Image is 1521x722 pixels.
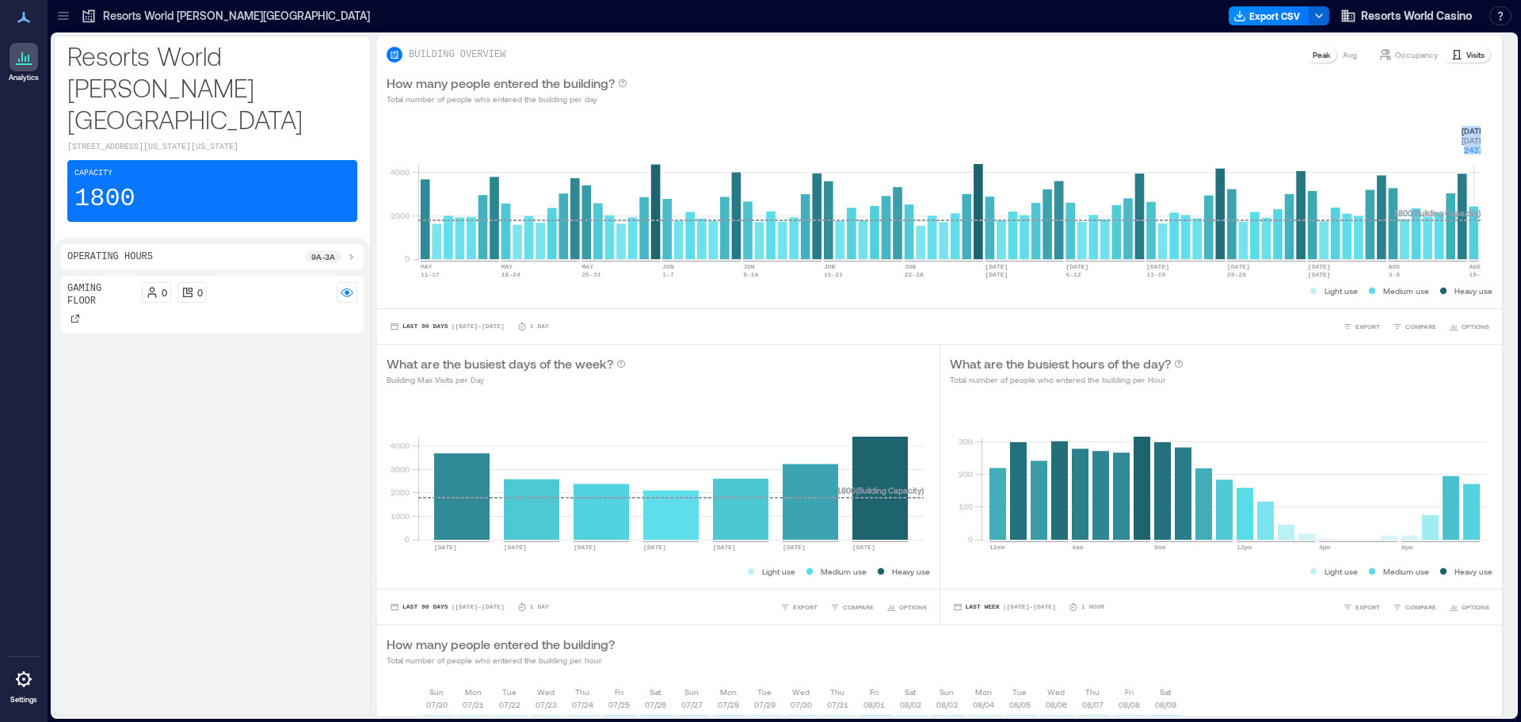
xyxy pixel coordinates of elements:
p: Tue [1012,686,1027,698]
text: MAY [582,263,594,270]
tspan: 4000 [391,167,410,177]
p: What are the busiest hours of the day? [950,354,1171,373]
p: Fri [615,686,623,698]
p: 07/21 [463,698,484,711]
tspan: 2000 [391,211,410,220]
button: COMPARE [1389,319,1439,334]
p: Sat [905,686,916,698]
p: Thu [830,686,844,698]
tspan: 100 [958,502,972,511]
p: 07/26 [645,698,666,711]
text: MAY [421,263,433,270]
text: [DATE] [985,271,1008,278]
p: Peak [1313,48,1330,61]
p: Heavy use [892,565,930,578]
p: Resorts World [PERSON_NAME][GEOGRAPHIC_DATA] [103,8,370,24]
p: Light use [1325,285,1358,297]
text: 13-19 [1146,271,1165,278]
text: 10-16 [1469,271,1488,278]
p: 07/27 [681,698,703,711]
p: Analytics [9,73,39,82]
p: 07/30 [791,698,812,711]
text: 3-9 [1389,271,1401,278]
p: Wed [537,686,555,698]
p: 07/28 [718,698,739,711]
text: 15-21 [824,271,843,278]
p: 08/04 [973,698,994,711]
p: 0 [162,286,167,299]
button: EXPORT [1340,599,1383,615]
tspan: 200 [958,469,972,479]
text: 8-14 [743,271,758,278]
p: Medium use [821,565,867,578]
tspan: 4000 [391,441,410,450]
text: JUN [905,263,917,270]
text: 25-31 [582,271,601,278]
p: Fri [1125,686,1134,698]
text: 8am [1154,544,1166,551]
p: Avg [1343,48,1357,61]
p: Mon [720,686,737,698]
p: Light use [762,565,795,578]
p: 07/25 [608,698,630,711]
span: EXPORT [793,602,818,612]
span: OPTIONS [1462,322,1489,331]
p: Heavy use [1454,285,1492,297]
a: Analytics [4,38,44,87]
p: Gaming Floor [67,282,135,308]
button: Export CSV [1229,6,1309,25]
button: EXPORT [777,599,821,615]
text: JUN [743,263,755,270]
tspan: 1000 [391,511,410,521]
p: 0 [197,286,203,299]
p: 07/20 [426,698,448,711]
p: Mon [465,686,482,698]
text: [DATE] [852,544,875,551]
span: OPTIONS [1462,602,1489,612]
p: How many people entered the building? [387,635,615,654]
span: OPTIONS [899,602,927,612]
p: Resorts World [PERSON_NAME][GEOGRAPHIC_DATA] [67,40,357,135]
button: OPTIONS [1446,599,1492,615]
p: Sun [940,686,954,698]
text: 12pm [1237,544,1252,551]
text: 20-26 [1227,271,1246,278]
text: MAY [501,263,513,270]
button: Resorts World Casino [1336,3,1477,29]
tspan: 0 [405,534,410,544]
p: Light use [1325,565,1358,578]
button: COMPARE [827,599,877,615]
text: 18-24 [501,271,520,278]
text: [DATE] [1146,263,1169,270]
p: 08/05 [1009,698,1031,711]
p: 1800 [74,183,135,215]
p: 07/23 [536,698,557,711]
p: How many people entered the building? [387,74,615,93]
text: 22-28 [905,271,924,278]
p: Mon [975,686,992,698]
p: 07/22 [499,698,520,711]
button: OPTIONS [883,599,930,615]
span: EXPORT [1355,322,1380,331]
p: 07/29 [754,698,776,711]
p: 1 Hour [1081,602,1104,612]
text: 12am [989,544,1004,551]
p: Building Max Visits per Day [387,373,626,386]
p: Operating Hours [67,250,153,263]
button: EXPORT [1340,319,1383,334]
p: 1 Day [530,602,549,612]
p: Medium use [1383,565,1429,578]
text: 11-17 [421,271,440,278]
span: COMPARE [843,602,874,612]
text: [DATE] [1065,263,1088,270]
button: OPTIONS [1446,319,1492,334]
tspan: 300 [958,437,972,446]
p: 08/03 [936,698,958,711]
p: Heavy use [1454,565,1492,578]
span: Resorts World Casino [1361,8,1472,24]
span: COMPARE [1405,322,1436,331]
p: 08/01 [863,698,885,711]
p: Sat [650,686,661,698]
p: Thu [575,686,589,698]
p: 9a - 3a [311,250,335,263]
